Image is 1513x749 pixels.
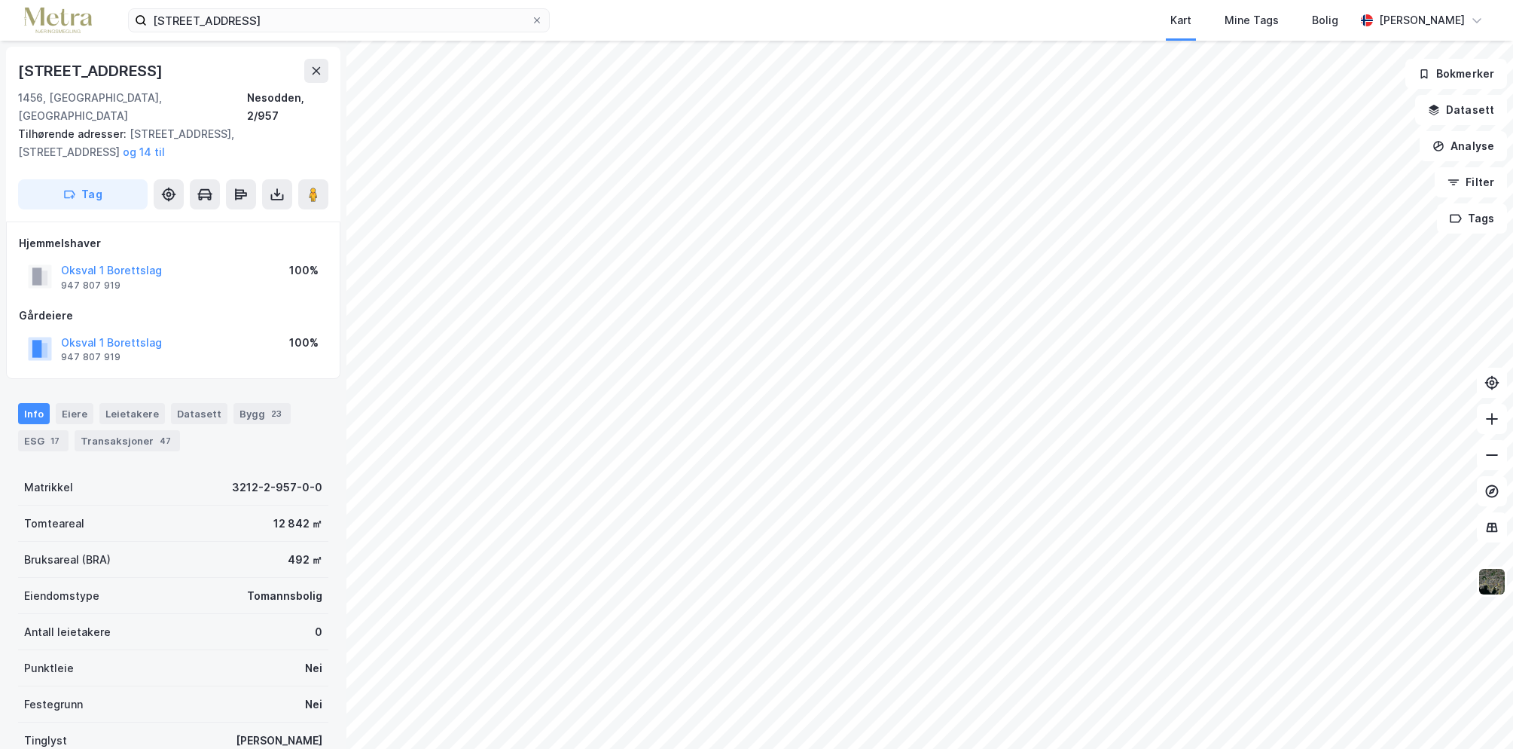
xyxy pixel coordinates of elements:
[24,695,83,714] div: Festegrunn
[24,587,99,605] div: Eiendomstype
[1379,11,1465,29] div: [PERSON_NAME]
[288,551,322,569] div: 492 ㎡
[1438,677,1513,749] div: Kontrollprogram for chat
[18,127,130,140] span: Tilhørende adresser:
[273,515,322,533] div: 12 842 ㎡
[19,234,328,252] div: Hjemmelshaver
[233,403,291,424] div: Bygg
[305,695,322,714] div: Nei
[1438,677,1513,749] iframe: Chat Widget
[18,179,148,209] button: Tag
[24,551,111,569] div: Bruksareal (BRA)
[157,433,174,448] div: 47
[24,515,84,533] div: Tomteareal
[24,478,73,497] div: Matrikkel
[18,430,69,451] div: ESG
[99,403,165,424] div: Leietakere
[24,659,74,677] div: Punktleie
[75,430,180,451] div: Transaksjoner
[24,623,111,641] div: Antall leietakere
[1170,11,1191,29] div: Kart
[247,587,322,605] div: Tomannsbolig
[1312,11,1338,29] div: Bolig
[247,89,328,125] div: Nesodden, 2/957
[61,351,120,363] div: 947 807 919
[18,403,50,424] div: Info
[268,406,285,421] div: 23
[18,59,166,83] div: [STREET_ADDRESS]
[1415,95,1507,125] button: Datasett
[47,433,63,448] div: 17
[1405,59,1507,89] button: Bokmerker
[289,261,319,280] div: 100%
[61,280,120,292] div: 947 807 919
[289,334,319,352] div: 100%
[56,403,93,424] div: Eiere
[1420,131,1507,161] button: Analyse
[315,623,322,641] div: 0
[1478,567,1506,596] img: 9k=
[1225,11,1279,29] div: Mine Tags
[19,307,328,325] div: Gårdeiere
[232,478,322,497] div: 3212-2-957-0-0
[171,403,227,424] div: Datasett
[147,9,531,32] input: Søk på adresse, matrikkel, gårdeiere, leietakere eller personer
[18,89,247,125] div: 1456, [GEOGRAPHIC_DATA], [GEOGRAPHIC_DATA]
[1435,167,1507,197] button: Filter
[305,659,322,677] div: Nei
[1437,203,1507,234] button: Tags
[18,125,316,161] div: [STREET_ADDRESS], [STREET_ADDRESS]
[24,8,92,34] img: metra-logo.256734c3b2bbffee19d4.png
